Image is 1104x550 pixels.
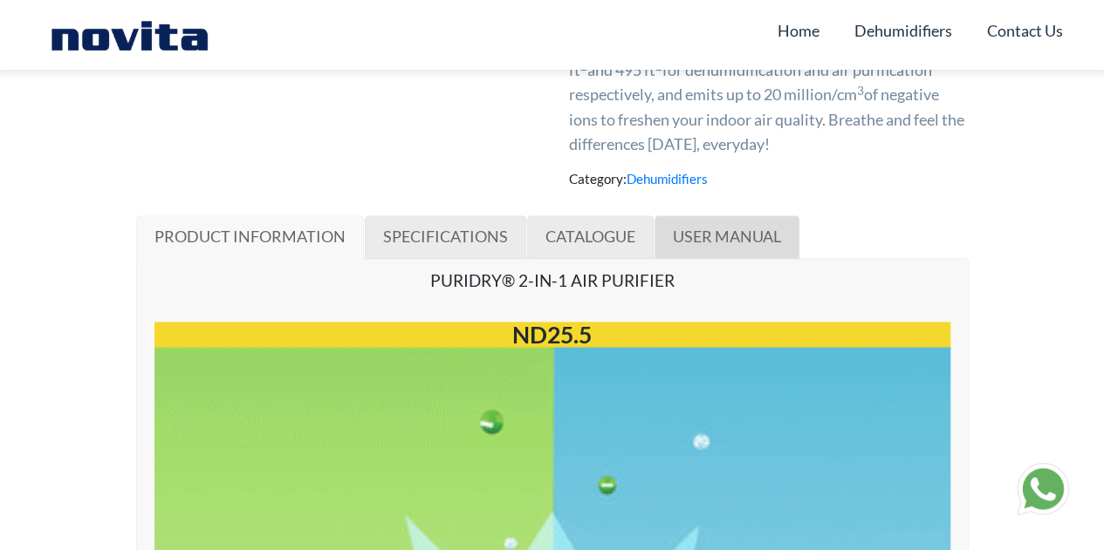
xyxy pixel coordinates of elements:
[580,59,587,73] sup: 2
[569,171,708,187] span: Category:
[42,17,217,52] img: Novita
[545,227,635,246] span: CATALOGUE
[365,215,526,259] a: SPECIFICATIONS
[136,215,364,259] a: PRODUCT INFORMATION
[778,14,819,47] a: Home
[987,14,1063,47] a: Contact Us
[154,227,346,246] span: PRODUCT INFORMATION
[527,215,654,259] a: CATALOGUE
[857,84,864,98] sup: 3
[655,59,662,73] sup: 2
[430,270,675,290] span: PURIDRY® 2-IN-1 AIR PURIFIER
[673,227,781,246] span: USER MANUAL
[854,14,952,47] a: Dehumidifiers
[383,227,508,246] span: SPECIFICATIONS
[627,171,708,187] a: Dehumidifiers
[655,215,799,259] a: USER MANUAL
